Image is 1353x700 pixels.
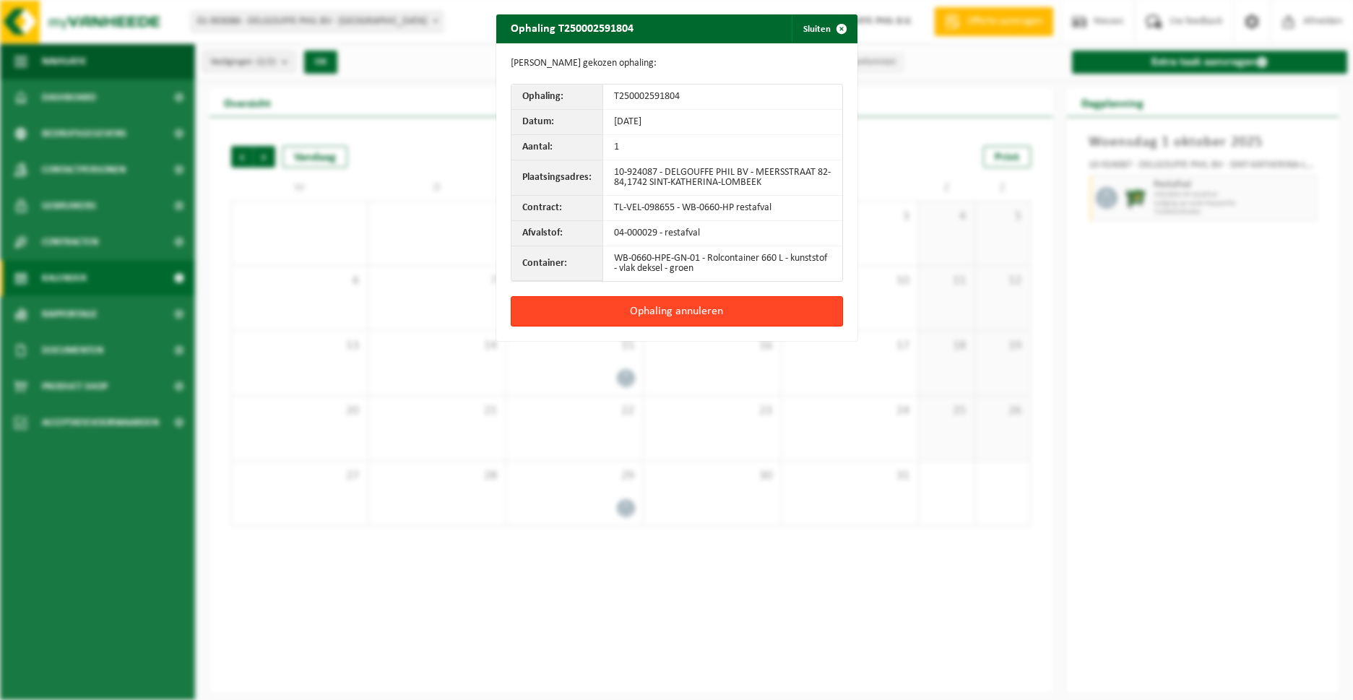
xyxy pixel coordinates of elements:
[792,14,856,43] button: Sluiten
[511,110,603,135] th: Datum:
[603,85,842,110] td: T250002591804
[511,85,603,110] th: Ophaling:
[603,246,842,281] td: WB-0660-HPE-GN-01 - Rolcontainer 660 L - kunststof - vlak deksel - groen
[603,221,842,246] td: 04-000029 - restafval
[603,196,842,221] td: TL-VEL-098655 - WB-0660-HP restafval
[511,246,603,281] th: Container:
[511,296,843,327] button: Ophaling annuleren
[511,221,603,246] th: Afvalstof:
[511,135,603,160] th: Aantal:
[603,135,842,160] td: 1
[511,58,843,69] p: [PERSON_NAME] gekozen ophaling:
[603,110,842,135] td: [DATE]
[511,160,603,196] th: Plaatsingsadres:
[511,196,603,221] th: Contract:
[603,160,842,196] td: 10-924087 - DELGOUFFE PHIL BV - MEERSSTRAAT 82-84,1742 SINT-KATHERINA-LOMBEEK
[496,14,648,42] h2: Ophaling T250002591804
